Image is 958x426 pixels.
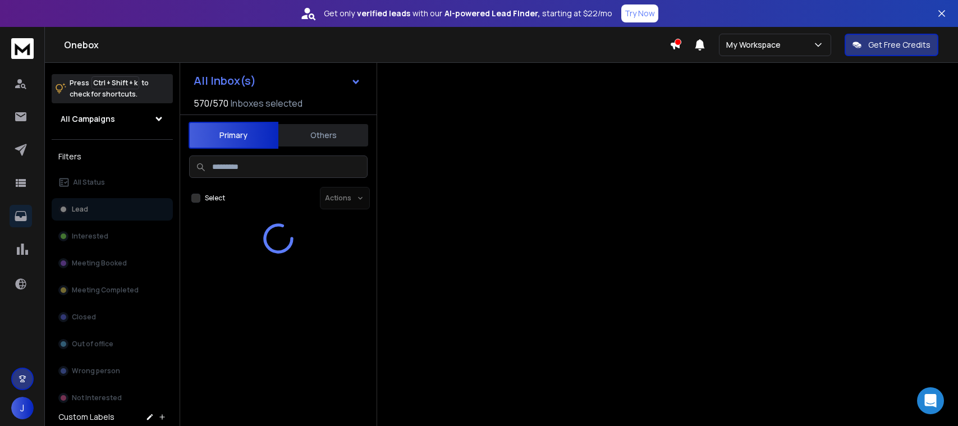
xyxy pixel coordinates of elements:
h3: Custom Labels [58,411,114,423]
button: J [11,397,34,419]
span: 570 / 570 [194,97,228,110]
p: Get only with our starting at $22/mo [324,8,612,19]
p: Press to check for shortcuts. [70,77,149,100]
h1: All Inbox(s) [194,75,256,86]
h3: Filters [52,149,173,164]
div: Open Intercom Messenger [917,387,944,414]
span: Ctrl + Shift + k [91,76,139,89]
button: All Inbox(s) [185,70,370,92]
p: Try Now [625,8,655,19]
h1: Onebox [64,38,670,52]
h3: Inboxes selected [231,97,302,110]
button: Try Now [621,4,658,22]
label: Select [205,194,225,203]
button: All Campaigns [52,108,173,130]
p: Get Free Credits [868,39,931,51]
img: logo [11,38,34,59]
button: Get Free Credits [845,34,938,56]
strong: verified leads [357,8,410,19]
h1: All Campaigns [61,113,115,125]
button: Others [278,123,368,148]
strong: AI-powered Lead Finder, [444,8,540,19]
p: My Workspace [726,39,785,51]
button: Primary [189,122,278,149]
